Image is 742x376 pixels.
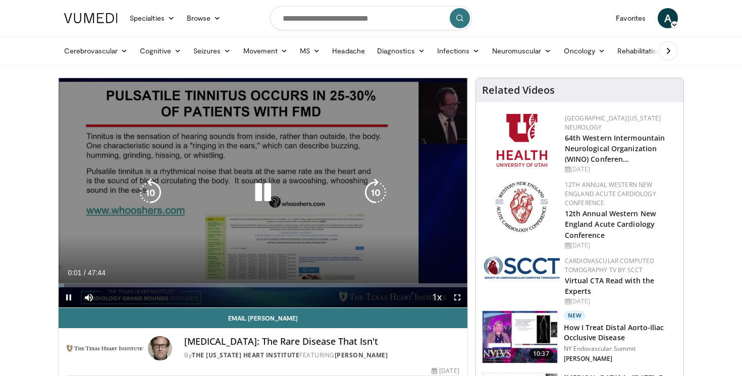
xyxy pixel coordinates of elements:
[59,308,467,328] a: Email [PERSON_NAME]
[148,336,172,360] img: Avatar
[611,41,667,61] a: Rehabilitation
[529,349,553,359] span: 10:37
[564,345,677,353] p: NY Endovascular Summit
[64,13,118,23] img: VuMedi Logo
[565,180,656,207] a: 12th Annual Western New England Acute Cardiology Conference
[84,269,86,277] span: /
[494,180,550,233] img: 0954f259-7907-4053-a817-32a96463ecc8.png.150x105_q85_autocrop_double_scale_upscale_version-0.2.png
[134,41,187,61] a: Cognitive
[124,8,181,28] a: Specialties
[565,165,675,174] div: [DATE]
[335,351,388,359] a: [PERSON_NAME]
[565,276,655,296] a: Virtual CTA Read with the Experts
[79,287,99,307] button: Mute
[181,8,227,28] a: Browse
[59,78,467,308] video-js: Video Player
[564,355,677,363] p: [PERSON_NAME]
[565,297,675,306] div: [DATE]
[565,257,655,274] a: Cardiovascular Computed Tomography TV by SCCT
[564,310,586,321] p: New
[565,241,675,250] div: [DATE]
[192,351,299,359] a: The [US_STATE] Heart Institute
[482,84,555,96] h4: Related Videos
[482,310,677,365] a: 10:37 New How I Treat Distal Aorto-Iliac Occlusive Disease NY Endovascular Summit [PERSON_NAME]
[326,41,371,61] a: Headache
[59,287,79,307] button: Pause
[294,41,326,61] a: MS
[59,283,467,287] div: Progress Bar
[497,114,547,167] img: f6362829-b0a3-407d-a044-59546adfd345.png.150x105_q85_autocrop_double_scale_upscale_version-0.2.png
[58,41,134,61] a: Cerebrovascular
[427,287,447,307] button: Playback Rate
[184,351,459,360] div: By FEATURING
[483,311,557,363] img: 4b355214-b789-4d36-b463-674db39b8a24.150x105_q85_crop-smart_upscale.jpg
[558,41,612,61] a: Oncology
[564,323,677,343] h3: How I Treat Distal Aorto-Iliac Occlusive Disease
[68,269,81,277] span: 0:01
[565,209,656,239] a: 12th Annual Western New England Acute Cardiology Conference
[67,336,144,360] img: The Texas Heart Institute
[565,114,661,132] a: [GEOGRAPHIC_DATA][US_STATE] Neurology
[184,336,459,347] h4: [MEDICAL_DATA]: The Rare Disease That Isn't
[486,41,558,61] a: Neuromuscular
[658,8,678,28] a: A
[431,41,486,61] a: Infections
[237,41,294,61] a: Movement
[484,257,560,279] img: 51a70120-4f25-49cc-93a4-67582377e75f.png.150x105_q85_autocrop_double_scale_upscale_version-0.2.png
[565,133,665,164] a: 64th Western Intermountain Neurological Organization (WINO) Conferen…
[447,287,467,307] button: Fullscreen
[270,6,472,30] input: Search topics, interventions
[432,366,459,375] div: [DATE]
[371,41,431,61] a: Diagnostics
[610,8,652,28] a: Favorites
[88,269,105,277] span: 47:44
[187,41,237,61] a: Seizures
